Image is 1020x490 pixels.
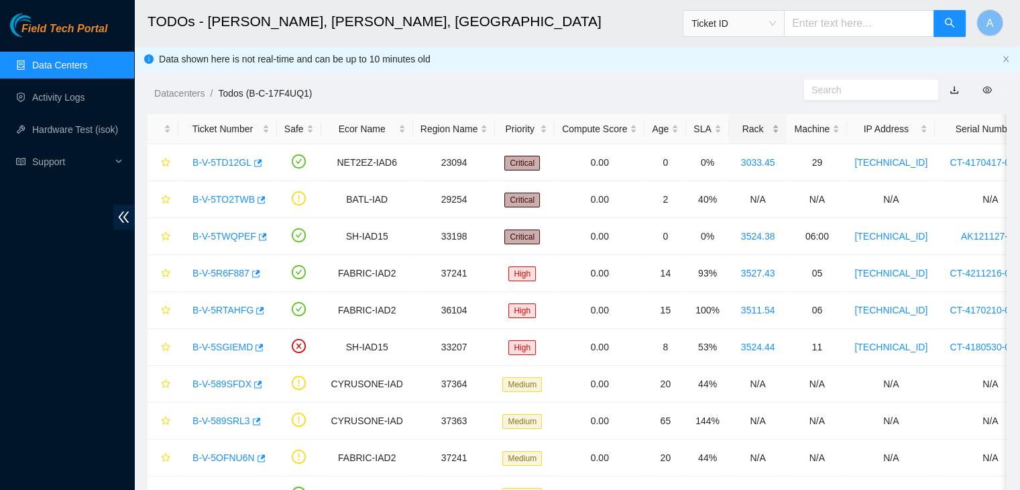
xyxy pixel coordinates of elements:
[787,292,847,329] td: 06
[192,305,253,315] a: B-V-5RTAHFG
[321,329,413,366] td: SH-IAD15
[854,157,927,168] a: [TECHNICAL_ID]
[502,377,542,392] span: Medium
[155,262,171,284] button: star
[155,189,171,210] button: star
[847,403,935,440] td: N/A
[502,451,542,466] span: Medium
[686,218,728,255] td: 0%
[10,13,68,37] img: Akamai Technologies
[192,415,250,426] a: B-V-589SRL3
[644,144,686,181] td: 0
[686,440,728,477] td: 44%
[555,329,644,366] td: 0.00
[644,403,686,440] td: 65
[729,181,787,218] td: N/A
[292,339,306,353] span: close-circle
[292,376,306,390] span: exclamation-circle
[555,440,644,477] td: 0.00
[691,13,776,34] span: Ticket ID
[321,366,413,403] td: CYRUSONE-IAD
[854,305,927,315] a: [TECHNICAL_ID]
[787,329,847,366] td: 11
[847,181,935,218] td: N/A
[113,205,134,230] span: double-left
[32,148,111,175] span: Support
[555,366,644,403] td: 0.00
[787,440,847,477] td: N/A
[161,232,170,242] span: star
[292,154,306,168] span: check-circle
[413,144,496,181] td: 23094
[555,292,644,329] td: 0.00
[787,403,847,440] td: N/A
[161,268,170,279] span: star
[729,440,787,477] td: N/A
[986,15,994,32] span: A
[961,231,1020,242] a: AK121127-N0
[321,181,413,218] td: BATL-IAD
[555,181,644,218] td: 0.00
[155,152,171,173] button: star
[192,342,253,352] a: B-V-5SGIEMD
[508,340,536,355] span: High
[161,195,170,205] span: star
[741,231,775,242] a: 3524.38
[504,230,540,244] span: Critical
[729,403,787,440] td: N/A
[161,416,170,427] span: star
[686,144,728,181] td: 0%
[413,292,496,329] td: 36104
[508,303,536,318] span: High
[413,440,496,477] td: 37241
[686,329,728,366] td: 53%
[1002,55,1010,64] button: close
[155,299,171,321] button: star
[154,88,205,99] a: Datacenters
[644,181,686,218] td: 2
[218,88,312,99] a: Todos (B-C-17F4UQ1)
[686,181,728,218] td: 40%
[933,10,966,37] button: search
[192,268,249,279] a: B-V-5R6F887
[321,255,413,292] td: FABRIC-IAD2
[413,181,496,218] td: 29254
[784,10,934,37] input: Enter text here...
[155,447,171,469] button: star
[413,366,496,403] td: 37364
[741,157,775,168] a: 3033.45
[729,366,787,403] td: N/A
[555,218,644,255] td: 0.00
[292,302,306,316] span: check-circle
[1002,55,1010,63] span: close
[504,193,540,207] span: Critical
[192,157,251,168] a: B-V-5TD12GL
[644,218,686,255] td: 0
[686,255,728,292] td: 93%
[292,265,306,279] span: check-circle
[508,266,536,281] span: High
[854,342,927,352] a: [TECHNICAL_ID]
[644,255,686,292] td: 14
[644,366,686,403] td: 20
[686,366,728,403] td: 44%
[811,83,920,97] input: Search
[847,366,935,403] td: N/A
[192,452,255,463] a: B-V-5OFNU6N
[292,228,306,242] span: check-circle
[686,292,728,329] td: 100%
[321,218,413,255] td: SH-IAD15
[686,403,728,440] td: 144%
[321,292,413,329] td: FABRIC-IAD2
[644,329,686,366] td: 8
[413,218,496,255] td: 33198
[555,255,644,292] td: 0.00
[161,158,170,168] span: star
[16,157,25,166] span: read
[976,9,1003,36] button: A
[502,414,542,429] span: Medium
[32,60,87,70] a: Data Centers
[504,156,540,170] span: Critical
[741,268,775,279] a: 3527.43
[413,329,496,366] td: 33207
